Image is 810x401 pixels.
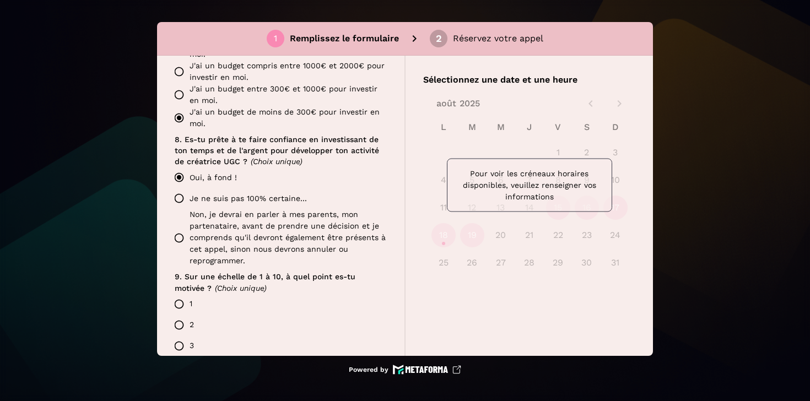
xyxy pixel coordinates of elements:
[290,32,399,45] p: Remplissez le formulaire
[169,167,387,188] label: Oui, à fond !
[175,272,358,292] span: 9. Sur une échelle de 1 à 10, à quel point es-tu motivée ?
[169,106,387,129] label: J'ai un budget de moins de 300€ pour investir en moi.
[169,209,387,267] label: Non, je devrai en parler à mes parents, mon partenataire, avant de prendre une décision et je com...
[175,135,382,166] span: 8. Es-tu prête à te faire confiance en investissant de ton temps et de l'argent pour développer t...
[169,60,387,83] label: J'ai un budget compris entre 1000€ et 2000€ pour investir en moi.
[423,73,635,86] p: Sélectionnez une date et une heure
[436,34,442,44] div: 2
[215,284,267,292] span: (Choix unique)
[456,168,603,203] p: Pour voir les créneaux horaires disponibles, veuillez renseigner vos informations
[349,365,461,375] a: Powered by
[274,34,277,44] div: 1
[251,157,303,166] span: (Choix unique)
[169,315,387,335] label: 2
[169,188,387,209] label: Je ne suis pas 100% certaine...
[169,294,387,315] label: 1
[169,335,387,356] label: 3
[169,83,387,106] label: J'ai un budget entre 300€ et 1000€ pour investir en moi.
[453,32,543,45] p: Réservez votre appel
[349,365,388,374] p: Powered by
